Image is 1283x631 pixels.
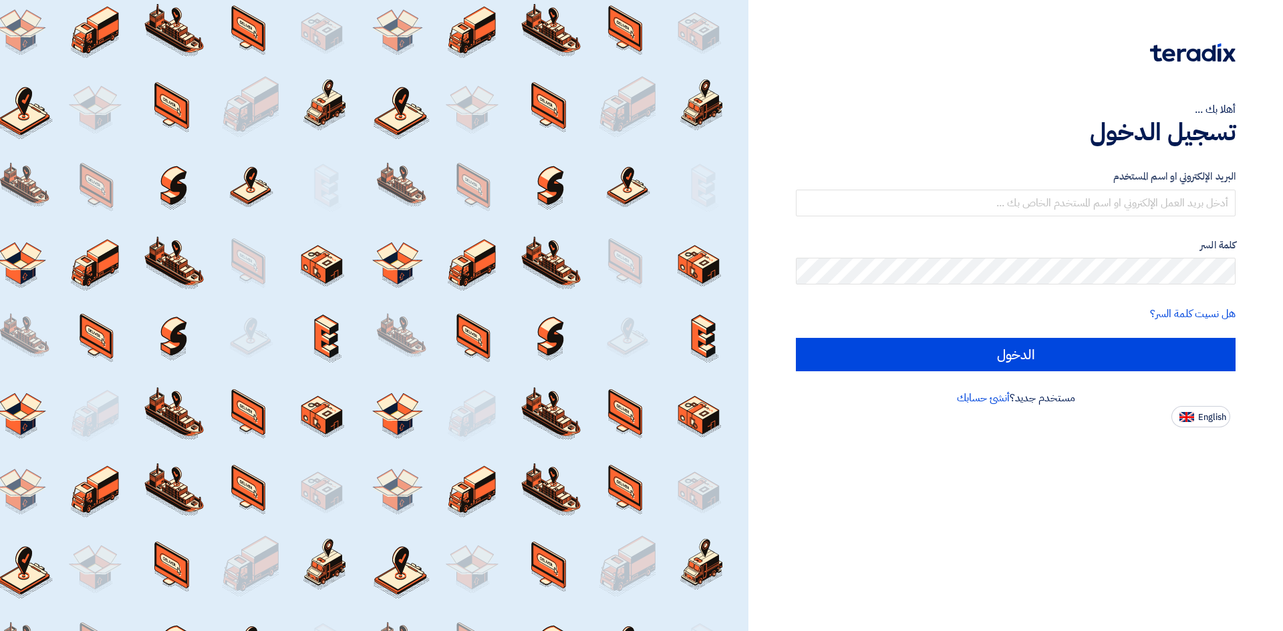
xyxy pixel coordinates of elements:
a: هل نسيت كلمة السر؟ [1150,306,1236,322]
img: Teradix logo [1150,43,1236,62]
h1: تسجيل الدخول [796,118,1236,147]
a: أنشئ حسابك [957,390,1010,406]
label: كلمة السر [796,238,1236,253]
div: أهلا بك ... [796,101,1236,118]
button: English [1171,406,1230,427]
input: الدخول [796,338,1236,371]
label: البريد الإلكتروني او اسم المستخدم [796,169,1236,184]
span: English [1198,413,1226,422]
div: مستخدم جديد؟ [796,390,1236,406]
img: en-US.png [1179,412,1194,422]
input: أدخل بريد العمل الإلكتروني او اسم المستخدم الخاص بك ... [796,190,1236,216]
